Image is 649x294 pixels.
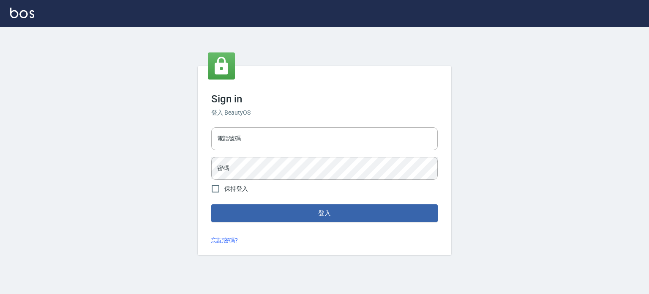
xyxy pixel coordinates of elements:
[211,236,238,245] a: 忘記密碼?
[211,93,438,105] h3: Sign in
[10,8,34,18] img: Logo
[211,108,438,117] h6: 登入 BeautyOS
[224,184,248,193] span: 保持登入
[211,204,438,222] button: 登入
